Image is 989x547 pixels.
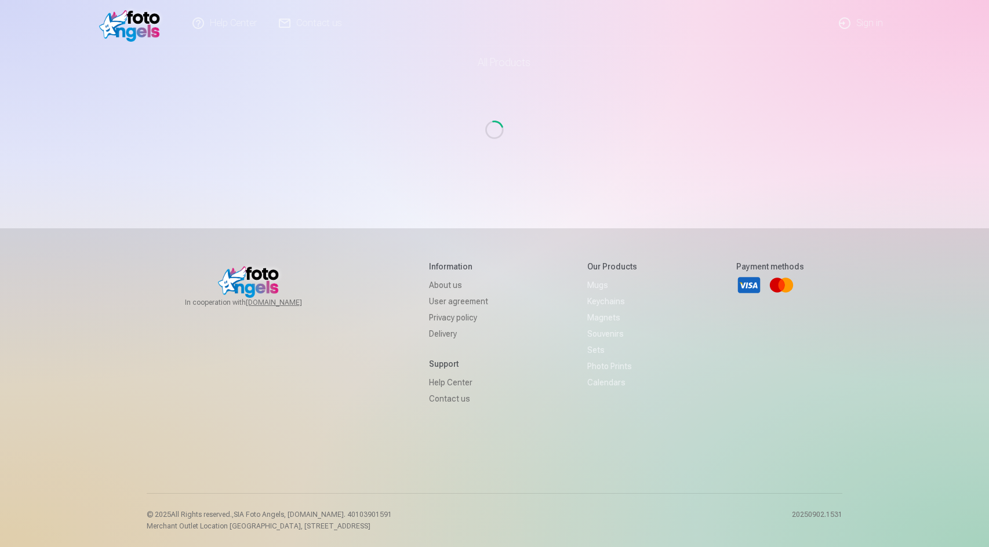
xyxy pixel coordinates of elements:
[792,510,842,531] p: 20250902.1531
[736,261,804,272] h5: Payment methods
[587,374,637,391] a: Calendars
[147,522,392,531] p: Merchant Outlet Location [GEOGRAPHIC_DATA], [STREET_ADDRESS]
[429,391,488,407] a: Contact us
[587,277,637,293] a: Mugs
[736,272,762,298] a: Visa
[429,277,488,293] a: About us
[587,261,637,272] h5: Our products
[429,374,488,391] a: Help Center
[99,5,166,42] img: /v1
[429,309,488,326] a: Privacy policy
[234,510,392,519] span: SIA Foto Angels, [DOMAIN_NAME]. 40103901591
[587,309,637,326] a: Magnets
[587,326,637,342] a: Souvenirs
[769,272,794,298] a: Mastercard
[147,510,392,519] p: © 2025 All Rights reserved. ,
[185,298,330,307] span: In cooperation with
[429,358,488,370] h5: Support
[587,293,637,309] a: Keychains
[429,261,488,272] h5: Information
[429,293,488,309] a: User agreement
[246,298,330,307] a: [DOMAIN_NAME]
[587,342,637,358] a: Sets
[587,358,637,374] a: Photo prints
[429,326,488,342] a: Delivery
[445,46,544,79] a: All products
